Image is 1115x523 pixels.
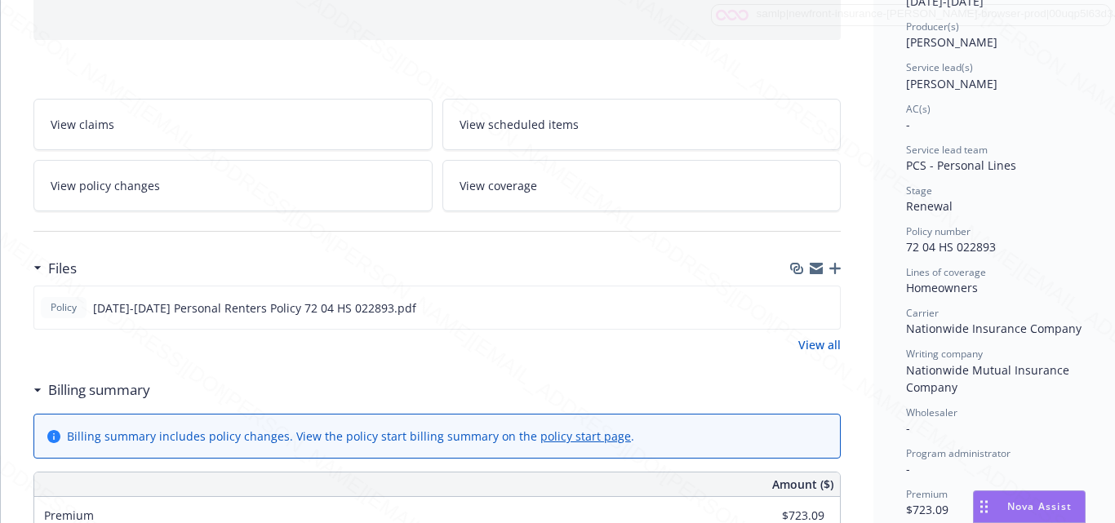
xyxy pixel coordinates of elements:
[906,34,997,50] span: [PERSON_NAME]
[44,507,94,523] span: Premium
[906,143,988,157] span: Service lead team
[973,490,1086,523] button: Nova Assist
[33,99,433,150] a: View claims
[906,102,931,116] span: AC(s)
[974,491,994,522] div: Drag to move
[906,306,939,320] span: Carrier
[47,300,80,315] span: Policy
[906,239,996,255] span: 72 04 HS 022893
[906,347,983,361] span: Writing company
[906,502,948,517] span: $723.09
[906,487,948,501] span: Premium
[798,336,841,353] a: View all
[33,379,150,401] div: Billing summary
[906,321,1082,336] span: Nationwide Insurance Company
[33,160,433,211] a: View policy changes
[67,428,634,445] div: Billing summary includes policy changes. View the policy start billing summary on the .
[460,116,579,133] span: View scheduled items
[772,476,833,493] span: Amount ($)
[906,117,910,132] span: -
[906,224,971,238] span: Policy number
[819,299,833,317] button: preview file
[33,258,77,279] div: Files
[48,379,150,401] h3: Billing summary
[93,299,416,317] span: [DATE]-[DATE] Personal Renters Policy 72 04 HS 022893.pdf
[51,116,114,133] span: View claims
[906,198,953,214] span: Renewal
[906,280,978,295] span: Homeowners
[906,406,957,419] span: Wholesaler
[906,157,1016,173] span: PCS - Personal Lines
[906,420,910,436] span: -
[51,177,160,194] span: View policy changes
[906,20,959,33] span: Producer(s)
[906,461,910,476] span: -
[906,60,973,74] span: Service lead(s)
[793,299,806,317] button: download file
[906,446,1011,460] span: Program administrator
[906,362,1073,395] span: Nationwide Mutual Insurance Company
[906,184,932,197] span: Stage
[48,258,77,279] h3: Files
[906,265,986,279] span: Lines of coverage
[442,160,842,211] a: View coverage
[906,76,997,91] span: [PERSON_NAME]
[460,177,537,194] span: View coverage
[540,428,631,444] a: policy start page
[442,99,842,150] a: View scheduled items
[1007,499,1072,513] span: Nova Assist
